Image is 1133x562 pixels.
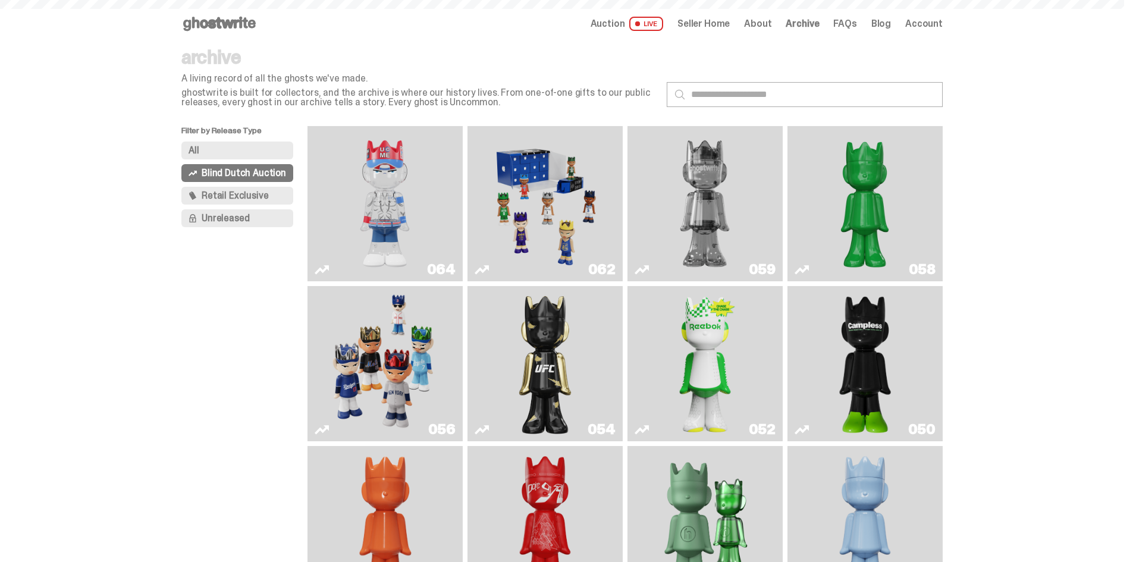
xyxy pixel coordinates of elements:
[181,48,657,67] p: archive
[744,19,771,29] a: About
[202,168,286,178] span: Blind Dutch Auction
[646,131,763,277] img: Two
[588,262,616,277] div: 062
[475,131,616,277] a: Game Face (2025)
[514,291,577,437] img: Ruby
[905,19,943,29] a: Account
[202,191,268,200] span: Retail Exclusive
[181,142,293,159] button: All
[181,187,293,205] button: Retail Exclusive
[909,262,936,277] div: 058
[749,262,776,277] div: 059
[635,291,776,437] a: Court Victory
[677,19,730,29] a: Seller Home
[795,291,936,437] a: Campless
[635,131,776,277] a: Two
[181,164,293,182] button: Blind Dutch Auction
[591,17,663,31] a: Auction LIVE
[181,126,307,142] p: Filter by Release Type
[181,74,657,83] p: A living record of all the ghosts we've made.
[749,422,776,437] div: 052
[908,422,936,437] div: 050
[202,214,249,223] span: Unreleased
[806,131,923,277] img: Schrödinger's ghost: Sunday Green
[629,17,663,31] span: LIVE
[795,131,936,277] a: Schrödinger's ghost: Sunday Green
[189,146,199,155] span: All
[588,422,616,437] div: 054
[181,209,293,227] button: Unreleased
[428,422,456,437] div: 056
[487,131,603,277] img: Game Face (2025)
[315,131,456,277] a: You Can't See Me
[327,291,443,437] img: Game Face (2025)
[315,291,456,437] a: Game Face (2025)
[786,19,819,29] a: Archive
[833,19,856,29] a: FAQs
[591,19,625,29] span: Auction
[327,131,443,277] img: You Can't See Me
[674,291,737,437] img: Court Victory
[871,19,891,29] a: Blog
[427,262,456,277] div: 064
[834,291,897,437] img: Campless
[475,291,616,437] a: Ruby
[181,88,657,107] p: ghostwrite is built for collectors, and the archive is where our history lives. From one-of-one g...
